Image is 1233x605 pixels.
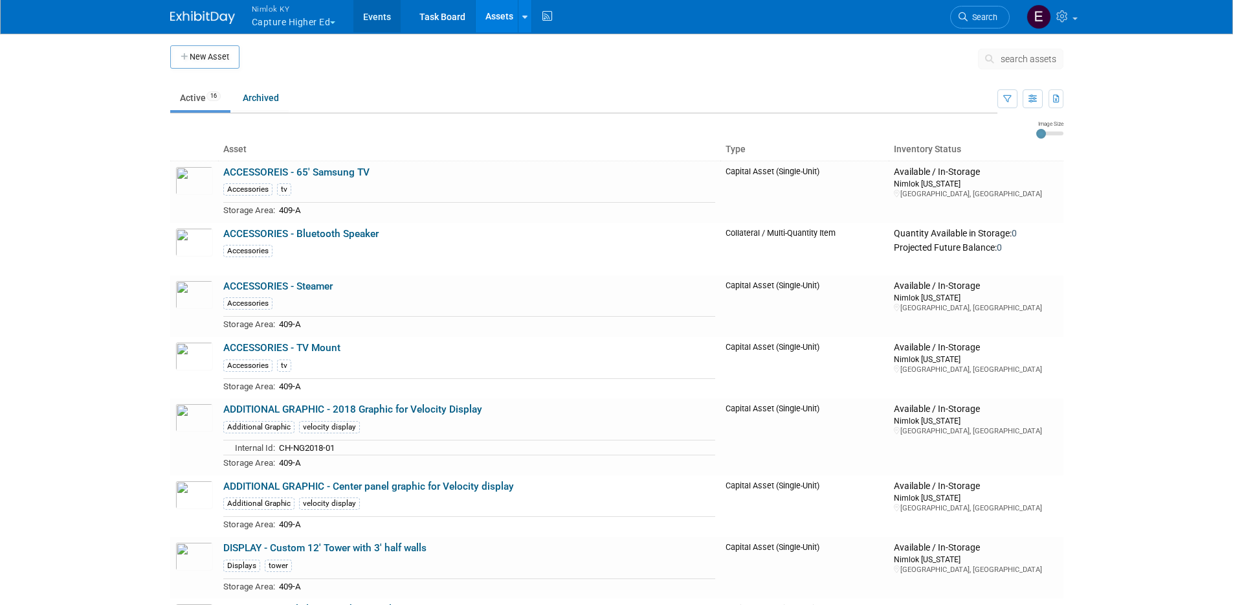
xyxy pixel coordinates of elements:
td: 409-A [275,203,715,218]
span: 16 [206,91,221,101]
th: Type [720,139,889,161]
div: Additional Graphic [223,497,294,510]
a: Archived [233,86,289,110]
span: Storage Area: [223,458,275,468]
div: Displays [223,560,260,572]
div: [GEOGRAPHIC_DATA], [GEOGRAPHIC_DATA] [894,426,1058,436]
td: 409-A [275,578,715,593]
div: Accessories [223,360,272,372]
div: [GEOGRAPHIC_DATA], [GEOGRAPHIC_DATA] [894,565,1058,575]
div: Available / In-Storage [894,542,1058,554]
td: Capital Asset (Single-Unit) [720,161,889,223]
div: velocity display [299,497,360,510]
span: Storage Area: [223,382,275,391]
div: Accessories [223,297,272,310]
a: ACCESSORIES - Bluetooth Speaker [223,228,379,240]
div: Available / In-Storage [894,280,1058,292]
td: Collateral / Multi-Quantity Item [720,223,889,275]
div: tv [277,360,291,372]
span: Search [968,12,997,22]
div: tower [265,560,292,572]
div: Accessories [223,183,272,196]
a: ADDITIONAL GRAPHIC - 2018 Graphic for Velocity Display [223,404,482,415]
div: Image Size [1036,120,1063,128]
a: ADDITIONAL GRAPHIC - Center panel graphic for Velocity display [223,481,514,492]
td: Internal Id: [223,440,275,455]
span: 0 [997,242,1002,253]
div: Available / In-Storage [894,404,1058,415]
div: Accessories [223,245,272,257]
div: [GEOGRAPHIC_DATA], [GEOGRAPHIC_DATA] [894,189,1058,199]
a: Search [950,6,1010,29]
span: Storage Area: [223,582,275,591]
td: Capital Asset (Single-Unit) [720,537,889,599]
td: 409-A [275,517,715,532]
a: Active16 [170,86,230,110]
div: [GEOGRAPHIC_DATA], [GEOGRAPHIC_DATA] [894,503,1058,513]
a: DISPLAY - Custom 12' Tower with 3' half walls [223,542,427,554]
div: Nimlok [US_STATE] [894,492,1058,503]
span: Storage Area: [223,205,275,215]
a: ACCESSORIES - Steamer [223,280,333,292]
td: 409-A [275,378,715,393]
div: [GEOGRAPHIC_DATA], [GEOGRAPHIC_DATA] [894,303,1058,313]
td: Capital Asset (Single-Unit) [720,337,889,398]
div: Nimlok [US_STATE] [894,554,1058,565]
div: Additional Graphic [223,421,294,433]
span: Storage Area: [223,319,275,329]
div: Nimlok [US_STATE] [894,415,1058,426]
div: Available / In-Storage [894,481,1058,492]
div: Nimlok [US_STATE] [894,178,1058,189]
div: Quantity Available in Storage: [894,228,1058,240]
button: search assets [978,49,1063,69]
td: 409-A [275,317,715,332]
a: ACCESSORIES - TV Mount [223,342,340,354]
th: Asset [218,139,720,161]
button: New Asset [170,45,239,69]
div: Available / In-Storage [894,342,1058,354]
div: tv [277,183,291,196]
td: CH-NG2018-01 [275,440,715,455]
td: Capital Asset (Single-Unit) [720,275,889,337]
div: Nimlok [US_STATE] [894,292,1058,303]
span: Nimlok KY [252,2,336,16]
a: ACCESSOREIS - 65' Samsung TV [223,166,370,178]
div: velocity display [299,421,360,433]
td: Capital Asset (Single-Unit) [720,475,889,537]
div: Nimlok [US_STATE] [894,354,1058,365]
div: Available / In-Storage [894,166,1058,178]
td: Capital Asset (Single-Unit) [720,398,889,475]
img: Elizabeth Griffin [1027,5,1051,29]
span: Storage Area: [223,519,275,529]
td: 409-A [275,455,715,470]
div: [GEOGRAPHIC_DATA], [GEOGRAPHIC_DATA] [894,365,1058,374]
div: Projected Future Balance: [894,240,1058,254]
img: ExhibitDay [170,11,235,24]
span: 0 [1012,228,1017,238]
span: search assets [1001,54,1056,64]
